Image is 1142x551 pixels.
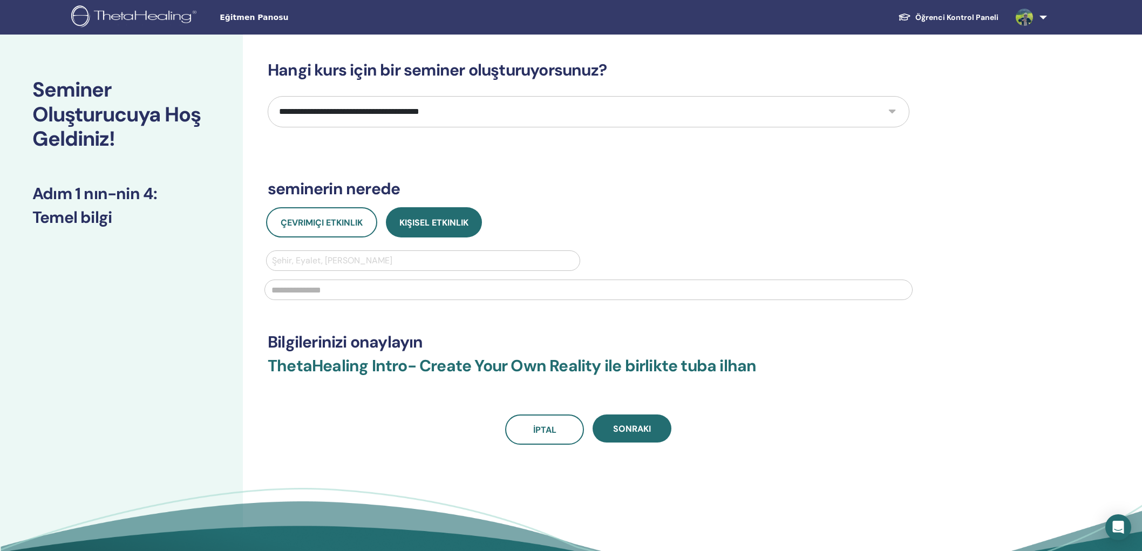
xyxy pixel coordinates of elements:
[399,217,468,228] span: Kişisel Etkinlik
[268,60,909,80] h3: Hangi kurs için bir seminer oluşturuyorsunuz?
[268,356,909,389] h3: ThetaHealing Intro- Create Your Own Reality ile birlikte tuba ilhan
[32,78,210,152] h2: Seminer Oluşturucuya Hoş Geldiniz!
[71,5,200,30] img: logo.png
[268,332,909,352] h3: Bilgilerinizi onaylayın
[32,208,210,227] h3: Temel bilgi
[505,414,584,445] a: İptal
[220,12,382,23] span: Eğitmen Panosu
[889,8,1007,28] a: Öğrenci Kontrol Paneli
[1105,514,1131,540] div: Open Intercom Messenger
[898,12,911,22] img: graduation-cap-white.svg
[281,217,363,228] span: Çevrimiçi Etkinlik
[268,179,909,199] h3: seminerin nerede
[593,414,671,443] button: Sonraki
[533,424,556,436] span: İptal
[386,207,482,237] button: Kişisel Etkinlik
[613,423,651,434] span: Sonraki
[1016,9,1033,26] img: default.jpg
[32,184,210,203] h3: Adım 1 nın-nin 4 :
[266,207,377,237] button: Çevrimiçi Etkinlik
